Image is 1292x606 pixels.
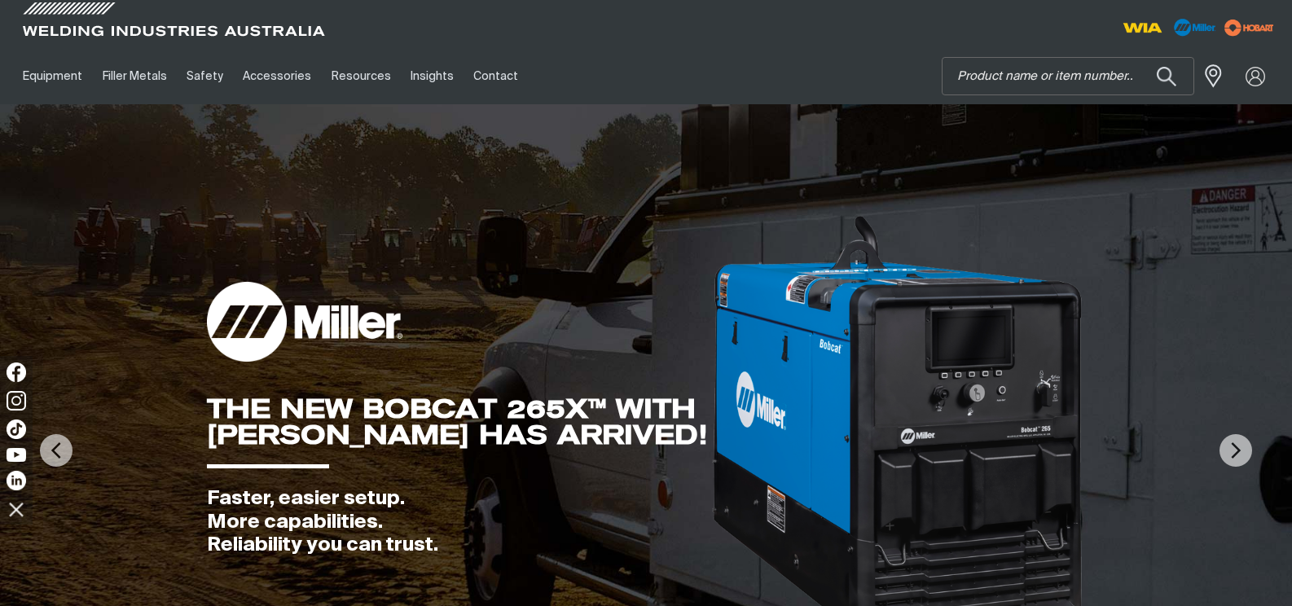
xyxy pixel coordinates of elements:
[207,396,711,448] div: THE NEW BOBCAT 265X™ WITH [PERSON_NAME] HAS ARRIVED!
[7,471,26,490] img: LinkedIn
[7,448,26,462] img: YouTube
[943,58,1193,94] input: Product name or item number...
[1219,15,1279,40] img: miller
[7,419,26,439] img: TikTok
[92,48,176,104] a: Filler Metals
[13,48,92,104] a: Equipment
[40,434,73,467] img: PrevArrow
[1219,434,1252,467] img: NextArrow
[464,48,528,104] a: Contact
[2,495,30,523] img: hide socials
[7,391,26,411] img: Instagram
[177,48,233,104] a: Safety
[401,48,464,104] a: Insights
[1139,57,1194,95] button: Search products
[13,48,963,104] nav: Main
[7,362,26,382] img: Facebook
[322,48,401,104] a: Resources
[207,487,711,557] div: Faster, easier setup. More capabilities. Reliability you can trust.
[233,48,321,104] a: Accessories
